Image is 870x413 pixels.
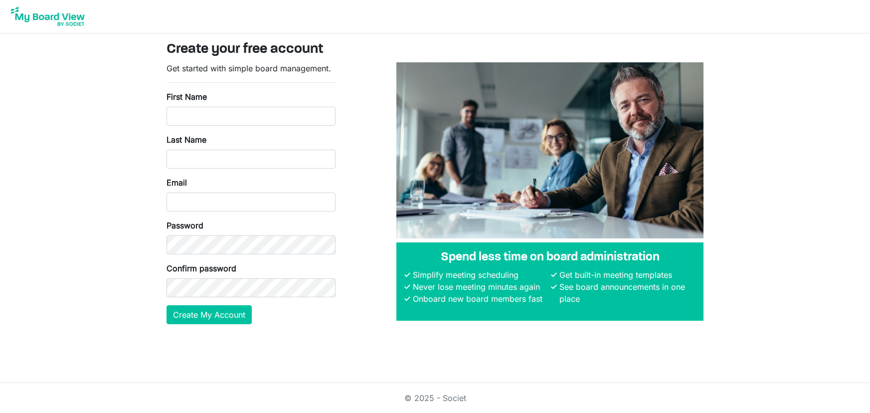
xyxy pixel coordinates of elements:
[167,177,187,189] label: Email
[557,281,696,305] li: See board announcements in one place
[167,91,207,103] label: First Name
[396,62,703,238] img: A photograph of board members sitting at a table
[167,219,203,231] label: Password
[167,262,236,274] label: Confirm password
[167,305,252,324] button: Create My Account
[410,293,549,305] li: Onboard new board members fast
[167,41,704,58] h3: Create your free account
[557,269,696,281] li: Get built-in meeting templates
[404,250,696,265] h4: Spend less time on board administration
[167,63,331,73] span: Get started with simple board management.
[167,134,206,146] label: Last Name
[8,4,88,29] img: My Board View Logo
[404,393,466,403] a: © 2025 - Societ
[410,269,549,281] li: Simplify meeting scheduling
[410,281,549,293] li: Never lose meeting minutes again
